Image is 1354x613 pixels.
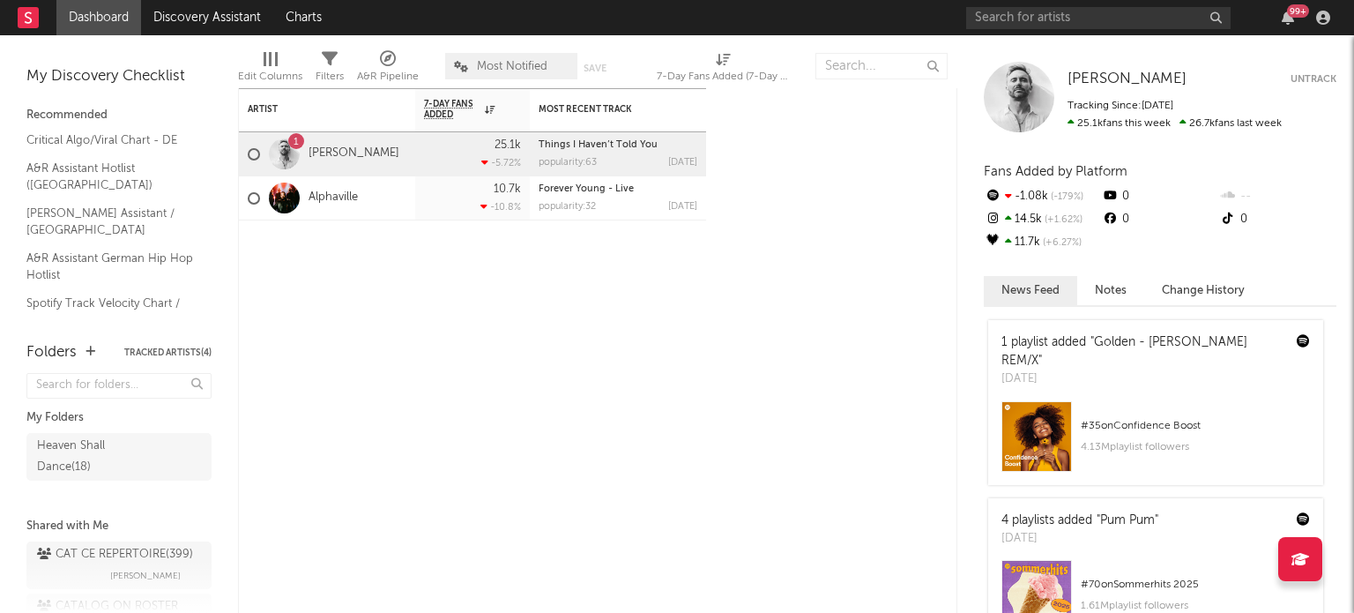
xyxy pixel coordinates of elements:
[26,105,212,126] div: Recommended
[1291,71,1336,88] button: Untrack
[26,249,194,285] a: A&R Assistant German Hip Hop Hotlist
[539,184,634,194] a: Forever Young - Live
[26,373,212,399] input: Search for folders...
[26,204,194,240] a: [PERSON_NAME] Assistant / [GEOGRAPHIC_DATA]
[1001,336,1247,367] a: "Golden - [PERSON_NAME] REM/X"
[1068,101,1173,111] span: Tracking Since: [DATE]
[316,44,344,95] div: Filters
[248,104,380,115] div: Artist
[1101,185,1218,208] div: 0
[984,276,1077,305] button: News Feed
[815,53,948,79] input: Search...
[984,208,1101,231] div: 14.5k
[539,140,658,150] a: Things I Haven’t Told You
[657,66,789,87] div: 7-Day Fans Added (7-Day Fans Added)
[1144,276,1262,305] button: Change History
[1081,415,1310,437] div: # 35 on Confidence Boost
[1219,185,1336,208] div: --
[481,157,521,168] div: -5.72 %
[26,407,212,429] div: My Folders
[539,104,671,115] div: Most Recent Track
[539,184,697,194] div: Forever Young - Live
[1077,276,1144,305] button: Notes
[966,7,1231,29] input: Search for artists
[26,131,194,150] a: Critical Algo/Viral Chart - DE
[238,66,302,87] div: Edit Columns
[110,565,181,587] span: [PERSON_NAME]
[357,66,419,87] div: A&R Pipeline
[988,401,1323,485] a: #35onConfidence Boost4.13Mplaylist followers
[1219,208,1336,231] div: 0
[1068,118,1171,129] span: 25.1k fans this week
[984,185,1101,208] div: -1.08k
[309,146,399,161] a: [PERSON_NAME]
[1001,530,1158,548] div: [DATE]
[668,158,697,168] div: [DATE]
[26,433,212,481] a: Heaven Shall Dance(18)
[26,66,212,87] div: My Discovery Checklist
[357,44,419,95] div: A&R Pipeline
[477,61,547,72] span: Most Notified
[1001,370,1283,388] div: [DATE]
[1048,192,1083,202] span: -179 %
[984,165,1127,178] span: Fans Added by Platform
[1001,333,1283,370] div: 1 playlist added
[1068,71,1187,86] span: [PERSON_NAME]
[316,66,344,87] div: Filters
[238,44,302,95] div: Edit Columns
[37,436,161,478] div: Heaven Shall Dance ( 18 )
[26,342,77,363] div: Folders
[1282,11,1294,25] button: 99+
[124,348,212,357] button: Tracked Artists(4)
[1042,215,1082,225] span: +1.62 %
[1287,4,1309,18] div: 99 +
[668,202,697,212] div: [DATE]
[657,44,789,95] div: 7-Day Fans Added (7-Day Fans Added)
[1068,71,1187,88] a: [PERSON_NAME]
[26,516,212,537] div: Shared with Me
[1068,118,1282,129] span: 26.7k fans last week
[1101,208,1218,231] div: 0
[309,191,358,206] a: Alphaville
[984,231,1101,254] div: 11.7k
[1081,574,1310,595] div: # 70 on Sommerhits 2025
[26,294,194,330] a: Spotify Track Velocity Chart / DE
[1081,437,1310,458] div: 4.13M playlist followers
[1097,514,1158,527] a: "Pum Pum"
[584,64,606,73] button: Save
[539,202,596,212] div: popularity: 32
[1040,238,1082,248] span: +6.27 %
[480,201,521,213] div: -10.8 %
[26,542,212,589] a: CAT CE REPERTOIRE(399)[PERSON_NAME]
[26,159,194,195] a: A&R Assistant Hotlist ([GEOGRAPHIC_DATA])
[1001,512,1158,530] div: 4 playlists added
[539,158,597,168] div: popularity: 63
[539,140,697,150] div: Things I Haven’t Told You
[37,544,193,565] div: CAT CE REPERTOIRE ( 399 )
[494,183,521,195] div: 10.7k
[495,139,521,151] div: 25.1k
[424,99,480,120] span: 7-Day Fans Added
